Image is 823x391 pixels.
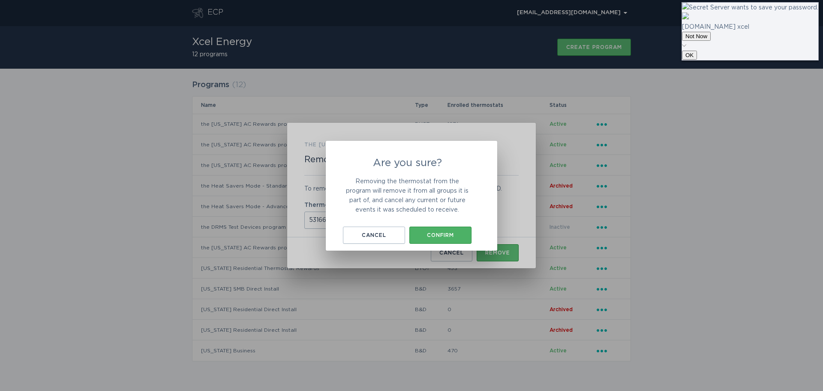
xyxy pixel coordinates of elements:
[409,227,472,244] button: Confirm
[343,158,472,168] h2: Are you sure?
[343,177,472,215] p: Removing the thermostat from the program will remove it from all groups it is part of, and cancel...
[414,233,467,238] div: Confirm
[326,141,497,251] div: Are you sure?
[347,233,401,238] div: Cancel
[343,227,405,244] button: Cancel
